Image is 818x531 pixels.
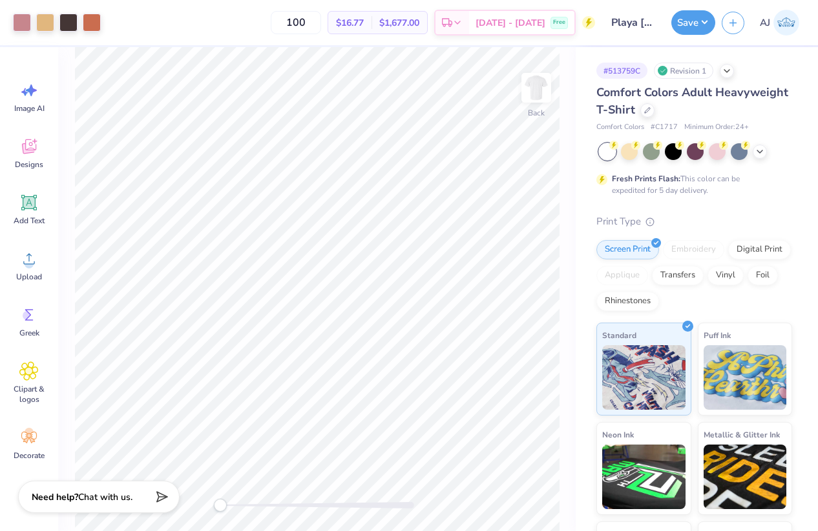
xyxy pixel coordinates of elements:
[760,15,770,30] span: AJ
[19,328,39,338] span: Greek
[14,215,45,226] span: Add Text
[14,103,45,114] span: Image AI
[684,122,749,133] span: Minimum Order: 24 +
[14,450,45,461] span: Decorate
[663,240,724,259] div: Embroidery
[596,240,659,259] div: Screen Print
[596,122,644,133] span: Comfort Colors
[528,107,545,119] div: Back
[15,159,43,170] span: Designs
[773,10,799,35] img: Armiel John Calzada
[271,11,321,34] input: – –
[596,85,788,117] span: Comfort Colors Adult Heavyweight T-Shirt
[16,272,42,282] span: Upload
[704,345,787,410] img: Puff Ink
[602,328,636,342] span: Standard
[596,266,648,285] div: Applique
[652,266,704,285] div: Transfers
[78,491,132,503] span: Chat with us.
[379,16,419,30] span: $1,677.00
[671,10,715,35] button: Save
[602,445,686,509] img: Neon Ink
[728,240,791,259] div: Digital Print
[523,75,549,101] img: Back
[748,266,778,285] div: Foil
[654,63,713,79] div: Revision 1
[708,266,744,285] div: Vinyl
[602,10,665,35] input: Untitled Design
[553,18,565,27] span: Free
[596,214,792,229] div: Print Type
[214,499,227,512] div: Accessibility label
[602,428,634,441] span: Neon Ink
[32,491,78,503] strong: Need help?
[704,328,731,342] span: Puff Ink
[476,16,545,30] span: [DATE] - [DATE]
[754,10,805,35] a: AJ
[612,174,680,184] strong: Fresh Prints Flash:
[596,63,647,79] div: # 513759C
[596,292,659,311] div: Rhinestones
[602,345,686,410] img: Standard
[704,445,787,509] img: Metallic & Glitter Ink
[612,173,771,196] div: This color can be expedited for 5 day delivery.
[704,428,780,441] span: Metallic & Glitter Ink
[8,384,50,405] span: Clipart & logos
[651,122,678,133] span: # C1717
[336,16,364,30] span: $16.77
